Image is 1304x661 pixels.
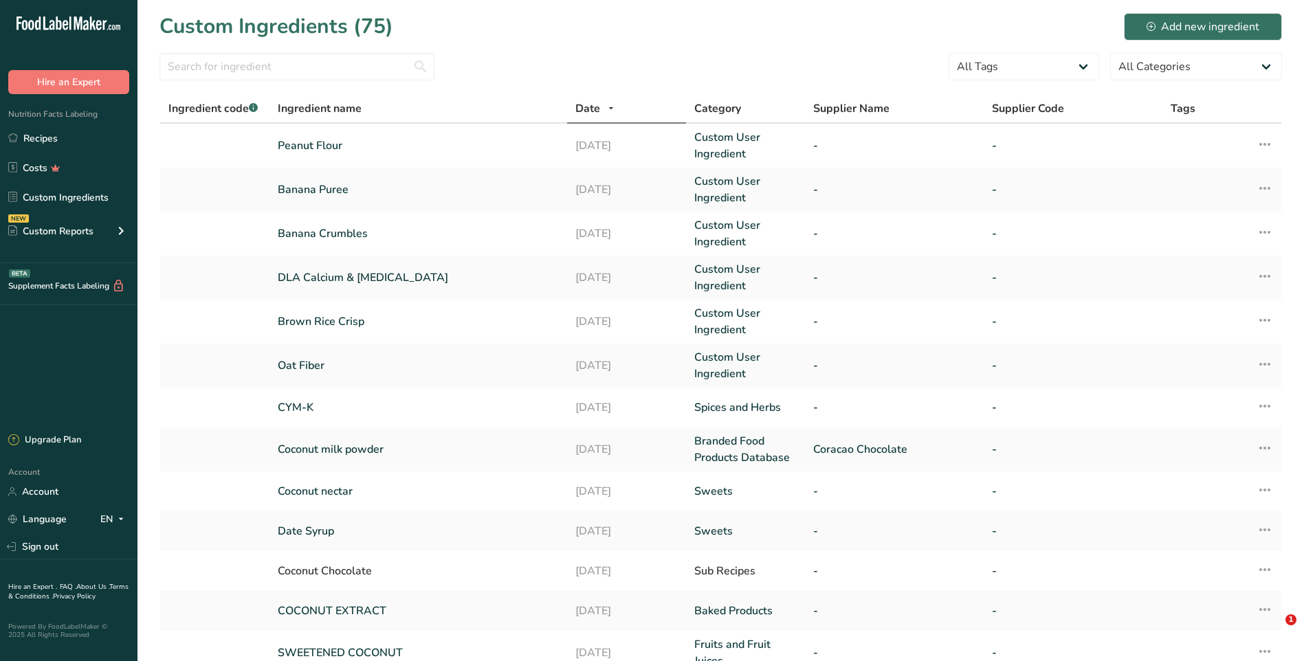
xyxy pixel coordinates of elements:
[694,349,797,382] a: Custom User Ingredient
[1147,19,1259,35] div: Add new ingredient
[813,523,975,539] a: -
[813,483,975,500] a: -
[992,399,1154,416] a: -
[992,137,1154,154] a: -
[278,563,559,579] div: Coconut Chocolate
[8,582,129,601] a: Terms & Conditions .
[1124,13,1282,41] button: Add new ingredient
[694,603,797,619] a: Baked Products
[53,592,96,601] a: Privacy Policy
[575,100,600,117] span: Date
[8,507,67,531] a: Language
[813,100,889,117] span: Supplier Name
[278,269,559,286] a: DLA Calcium & [MEDICAL_DATA]
[992,100,1064,117] span: Supplier Code
[813,313,975,330] a: -
[992,523,1154,539] a: -
[694,305,797,338] a: Custom User Ingredient
[168,101,258,116] span: Ingredient code
[694,173,797,206] a: Custom User Ingredient
[992,225,1154,242] a: -
[813,269,975,286] a: -
[992,441,1154,458] a: -
[992,603,1154,619] a: -
[575,225,678,242] a: [DATE]
[575,645,678,661] a: [DATE]
[694,129,797,162] a: Custom User Ingredient
[813,137,975,154] a: -
[694,261,797,294] a: Custom User Ingredient
[278,357,559,374] a: Oat Fiber
[992,313,1154,330] a: -
[278,441,559,458] a: Coconut milk powder
[694,523,797,539] a: Sweets
[278,645,559,661] a: SWEETENED COCONUT
[575,563,678,579] div: [DATE]
[813,603,975,619] a: -
[8,623,129,639] div: Powered By FoodLabelMaker © 2025 All Rights Reserved
[278,181,559,198] a: Banana Puree
[575,441,678,458] a: [DATE]
[1285,614,1296,625] span: 1
[575,603,678,619] a: [DATE]
[992,563,1154,579] div: -
[575,313,678,330] a: [DATE]
[575,399,678,416] a: [DATE]
[8,434,81,447] div: Upgrade Plan
[992,357,1154,374] a: -
[575,137,678,154] a: [DATE]
[9,269,30,278] div: BETA
[278,225,559,242] a: Banana Crumbles
[575,483,678,500] a: [DATE]
[694,483,797,500] a: Sweets
[813,645,975,661] a: -
[278,483,559,500] a: Coconut nectar
[694,217,797,250] a: Custom User Ingredient
[159,53,434,80] input: Search for ingredient
[694,399,797,416] a: Spices and Herbs
[575,181,678,198] a: [DATE]
[278,100,362,117] span: Ingredient name
[694,100,741,117] span: Category
[278,523,559,539] a: Date Syrup
[575,357,678,374] a: [DATE]
[813,181,975,198] a: -
[992,181,1154,198] a: -
[100,511,129,528] div: EN
[813,225,975,242] a: -
[8,214,29,223] div: NEW
[8,224,93,238] div: Custom Reports
[278,137,559,154] a: Peanut Flour
[8,70,129,94] button: Hire an Expert
[8,582,57,592] a: Hire an Expert .
[159,11,393,42] h1: Custom Ingredients (75)
[992,483,1154,500] a: -
[60,582,76,592] a: FAQ .
[992,269,1154,286] a: -
[813,563,975,579] div: -
[575,523,678,539] a: [DATE]
[1171,100,1195,117] span: Tags
[694,563,797,579] div: Sub Recipes
[813,357,975,374] a: -
[1257,614,1290,647] iframe: Intercom live chat
[278,399,559,416] a: CYM-K
[813,441,975,458] a: Coracao Chocolate
[278,603,559,619] a: COCONUT EXTRACT
[575,269,678,286] a: [DATE]
[694,433,797,466] a: Branded Food Products Database
[813,399,975,416] a: -
[76,582,109,592] a: About Us .
[992,645,1154,661] a: -
[278,313,559,330] a: Brown Rice Crisp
